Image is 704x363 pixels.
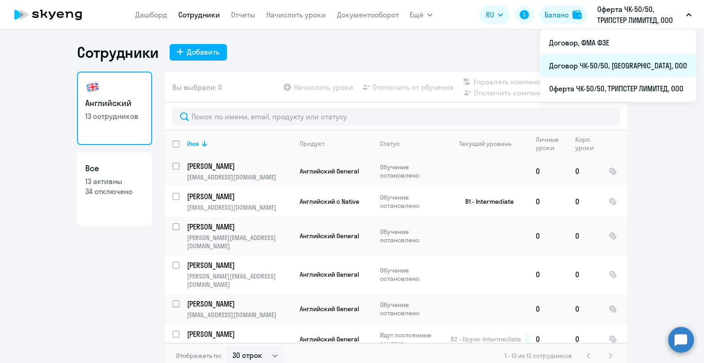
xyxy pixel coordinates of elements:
a: [PERSON_NAME] [187,222,292,232]
span: Английский General [300,305,359,313]
button: Ещё [410,6,433,24]
p: [PERSON_NAME] [187,299,291,309]
a: [PERSON_NAME] [187,191,292,201]
a: Сотрудники [178,10,220,19]
span: Английский с Native [300,197,359,206]
p: Обучение остановлено [380,266,443,283]
td: 0 [568,156,601,186]
p: [EMAIL_ADDRESS][DOMAIN_NAME] [187,173,292,181]
div: Корп. уроки [575,135,601,152]
span: RU [486,9,494,20]
p: [PERSON_NAME] [187,260,291,270]
div: Имя [187,140,199,148]
p: 13 сотрудников [85,111,144,121]
div: Баланс [544,9,569,20]
span: Английский General [300,270,359,279]
a: Дашборд [135,10,167,19]
div: Личные уроки [536,135,567,152]
span: B2 - Upper-Intermediate [451,335,521,343]
span: 1 - 13 из 13 сотрудников [505,352,572,360]
button: Оферта ЧК-50/50, ТРИПСТЕР ЛИМИТЕД, ООО [593,4,696,26]
button: RU [479,6,510,24]
td: B1 - Intermediate [443,186,528,217]
p: [PERSON_NAME][EMAIL_ADDRESS][DOMAIN_NAME] [187,234,292,250]
a: Документооборот [337,10,399,19]
span: Вы выбрали: 0 [172,82,222,93]
div: Имя [187,140,292,148]
td: 0 [528,186,568,217]
td: 0 [528,217,568,255]
p: [PERSON_NAME] [187,222,291,232]
div: Текущий уровень [451,140,528,148]
p: Обучение остановлено [380,193,443,210]
div: Текущий уровень [459,140,511,148]
a: [PERSON_NAME] [187,329,292,339]
h3: Все [85,162,144,174]
td: 0 [528,156,568,186]
a: Все13 активны34 отключено [77,152,152,226]
a: Английский13 сотрудников [77,72,152,145]
div: Статус [380,140,400,148]
button: Балансbalance [539,6,587,24]
p: [EMAIL_ADDRESS][DOMAIN_NAME] [187,203,292,212]
p: Оферта ЧК-50/50, ТРИПСТЕР ЛИМИТЕД, ООО [597,4,682,26]
p: [PERSON_NAME][EMAIL_ADDRESS][DOMAIN_NAME] [187,272,292,289]
span: Английский General [300,335,359,343]
button: Добавить [170,44,227,61]
h3: Английский [85,97,144,109]
span: Английский General [300,167,359,175]
td: 0 [568,324,601,354]
img: english [85,80,100,95]
td: 0 [568,294,601,324]
td: 0 [568,217,601,255]
p: Обучение остановлено [380,228,443,244]
div: Добавить [187,46,220,57]
p: Обучение остановлено [380,301,443,317]
p: [EMAIL_ADDRESS][DOMAIN_NAME] [187,341,292,349]
a: [PERSON_NAME] [187,260,292,270]
p: 34 отключено [85,186,144,196]
input: Поиск по имени, email, продукту или статусу [172,107,620,126]
div: Продукт [300,140,324,148]
p: [PERSON_NAME] [187,161,291,171]
td: 0 [528,294,568,324]
a: Отчеты [231,10,255,19]
p: Обучение остановлено [380,163,443,179]
td: 0 [528,255,568,294]
p: Идут постоянные занятия [380,331,443,347]
span: Английский General [300,232,359,240]
td: 0 [528,324,568,354]
p: [PERSON_NAME] [187,329,291,339]
ul: Ещё [540,29,696,102]
p: [PERSON_NAME] [187,191,291,201]
img: balance [572,10,582,19]
span: Отображать по: [176,352,222,360]
a: [PERSON_NAME] [187,299,292,309]
h1: Сотрудники [77,43,159,61]
p: [EMAIL_ADDRESS][DOMAIN_NAME] [187,311,292,319]
td: 0 [568,186,601,217]
td: 0 [568,255,601,294]
span: Ещё [410,9,423,20]
a: Начислить уроки [266,10,326,19]
a: [PERSON_NAME] [187,161,292,171]
p: 13 активны [85,176,144,186]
